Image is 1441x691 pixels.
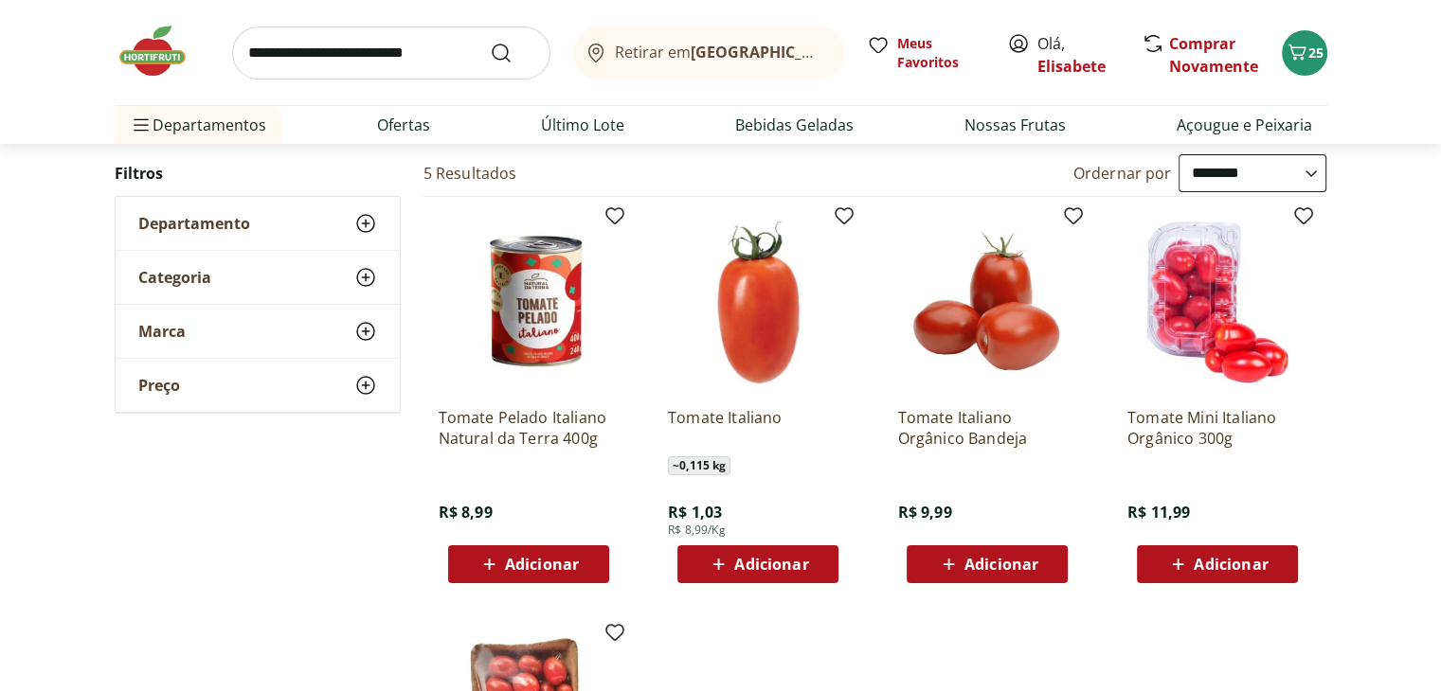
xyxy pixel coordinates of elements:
[1177,114,1312,136] a: Açougue e Peixaria
[668,212,848,392] img: Tomate Italiano
[490,42,535,64] button: Submit Search
[505,557,579,572] span: Adicionar
[1127,212,1307,392] img: Tomate Mini Italiano Orgânico 300g
[735,114,854,136] a: Bebidas Geladas
[897,502,951,523] span: R$ 9,99
[138,322,186,341] span: Marca
[138,214,250,233] span: Departamento
[1073,163,1172,184] label: Ordernar por
[439,407,619,449] a: Tomate Pelado Italiano Natural da Terra 400g
[439,212,619,392] img: Tomate Pelado Italiano Natural da Terra 400g
[439,502,493,523] span: R$ 8,99
[1194,557,1268,572] span: Adicionar
[964,557,1038,572] span: Adicionar
[130,102,266,148] span: Departamentos
[1282,30,1327,76] button: Carrinho
[138,376,180,395] span: Preço
[116,197,400,250] button: Departamento
[734,557,808,572] span: Adicionar
[668,523,726,538] span: R$ 8,99/Kg
[668,502,722,523] span: R$ 1,03
[116,251,400,304] button: Categoria
[232,27,550,80] input: search
[1308,44,1324,62] span: 25
[897,407,1077,449] a: Tomate Italiano Orgânico Bandeja
[897,212,1077,392] img: Tomate Italiano Orgânico Bandeja
[115,23,209,80] img: Hortifruti
[907,545,1068,583] button: Adicionar
[573,27,844,80] button: Retirar em[GEOGRAPHIC_DATA]/[GEOGRAPHIC_DATA]
[1169,33,1258,77] a: Comprar Novamente
[423,163,517,184] h2: 5 Resultados
[677,545,838,583] button: Adicionar
[1037,32,1122,78] span: Olá,
[691,42,1010,62] b: [GEOGRAPHIC_DATA]/[GEOGRAPHIC_DATA]
[867,34,984,72] a: Meus Favoritos
[116,305,400,358] button: Marca
[615,44,824,61] span: Retirar em
[130,102,153,148] button: Menu
[1127,407,1307,449] a: Tomate Mini Italiano Orgânico 300g
[138,268,211,287] span: Categoria
[377,114,430,136] a: Ofertas
[668,407,848,449] a: Tomate Italiano
[1137,545,1298,583] button: Adicionar
[668,456,730,475] span: ~ 0,115 kg
[964,114,1066,136] a: Nossas Frutas
[897,34,984,72] span: Meus Favoritos
[116,359,400,412] button: Preço
[448,545,609,583] button: Adicionar
[541,114,624,136] a: Último Lote
[115,154,401,192] h2: Filtros
[1127,502,1190,523] span: R$ 11,99
[1037,56,1106,77] a: Elisabete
